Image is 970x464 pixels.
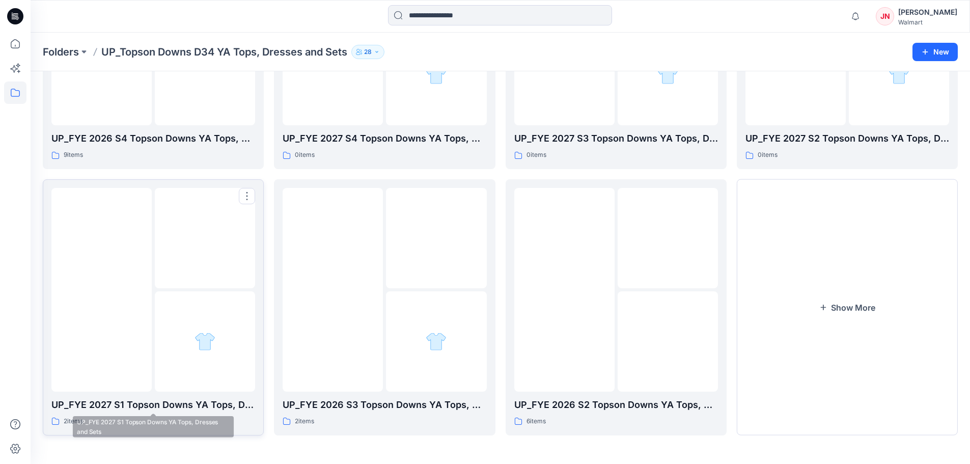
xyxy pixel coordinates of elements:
p: 2 items [64,416,83,427]
div: [PERSON_NAME] [898,6,957,18]
img: folder 3 [195,331,215,352]
button: Show More [737,179,958,435]
img: folder 3 [889,65,909,86]
p: UP_FYE 2026 S2 Topson Downs YA Tops, Dresses and Sets [514,398,718,412]
button: New [912,43,958,61]
p: UP_FYE 2027 S3 Topson Downs YA Tops, Dresses and Sets [514,131,718,146]
a: folder 1folder 2folder 3UP_FYE 2026 S3 Topson Downs YA Tops, Dresses and Sets2items [274,179,495,435]
div: Walmart [898,18,957,26]
img: folder 3 [426,65,447,86]
p: UP_FYE 2026 S3 Topson Downs YA Tops, Dresses and Sets [283,398,486,412]
p: UP_FYE 2027 S1 Topson Downs YA Tops, Dresses and Sets [51,398,255,412]
p: 9 items [64,150,83,160]
p: 28 [364,46,372,58]
p: UP_FYE 2027 S2 Topson Downs YA Tops, Dresses and Sets [745,131,949,146]
p: 6 items [526,416,546,427]
p: UP_FYE 2026 S4 Topson Downs YA Tops, Dresses and Sets [51,131,255,146]
button: 28 [351,45,384,59]
p: 0 items [758,150,778,160]
div: JN [876,7,894,25]
a: folder 1folder 2folder 3UP_FYE 2027 S1 Topson Downs YA Tops, Dresses and Sets2items [43,179,264,435]
p: 0 items [295,150,315,160]
p: 0 items [526,150,546,160]
img: folder 3 [426,331,447,352]
a: folder 1folder 2folder 3UP_FYE 2026 S2 Topson Downs YA Tops, Dresses and Sets6items [506,179,727,435]
img: folder 3 [657,65,678,86]
p: UP_Topson Downs D34 YA Tops, Dresses and Sets [101,45,347,59]
p: 2 items [295,416,314,427]
a: Folders [43,45,79,59]
p: UP_FYE 2027 S4 Topson Downs YA Tops, Dresses and Sets [283,131,486,146]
